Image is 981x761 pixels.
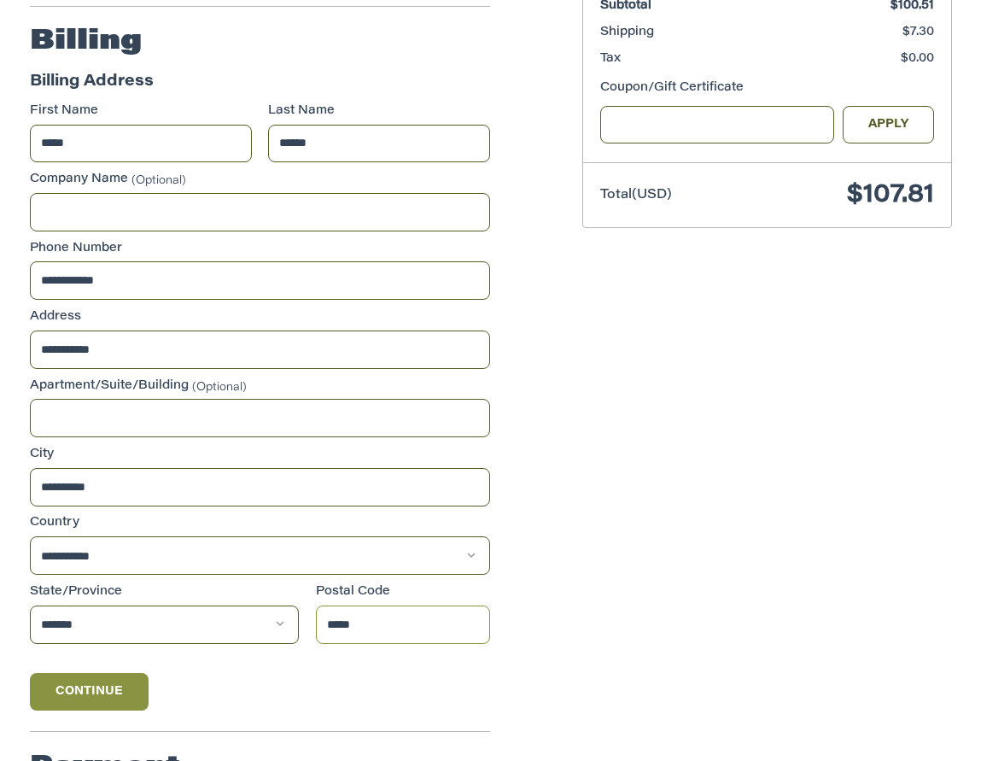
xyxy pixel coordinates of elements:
[902,26,934,38] span: $7.30
[30,378,491,395] label: Apartment/Suite/Building
[30,583,300,601] label: State/Province
[600,79,935,97] div: Coupon/Gift Certificate
[30,71,154,102] legend: Billing Address
[901,53,934,65] span: $0.00
[30,25,142,59] h2: Billing
[30,673,149,711] button: Continue
[30,102,252,120] label: First Name
[847,183,934,208] span: $107.81
[192,381,247,392] small: (Optional)
[600,26,654,38] span: Shipping
[316,583,490,601] label: Postal Code
[600,189,672,202] span: Total (USD)
[30,240,491,258] label: Phone Number
[600,53,621,65] span: Tax
[30,514,491,532] label: Country
[30,308,491,326] label: Address
[843,106,935,144] button: Apply
[131,175,186,186] small: (Optional)
[30,446,491,464] label: City
[600,106,834,144] input: Gift Certificate or Coupon Code
[268,102,490,120] label: Last Name
[30,171,491,189] label: Company Name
